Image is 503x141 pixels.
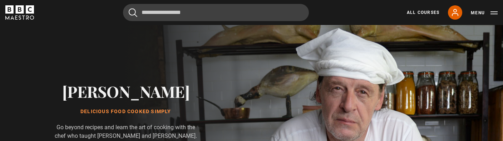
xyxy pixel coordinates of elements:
[407,9,439,16] a: All Courses
[54,109,197,115] h1: Delicious Food Cooked Simply
[471,9,498,16] button: Toggle navigation
[54,123,197,140] p: Go beyond recipes and learn the art of cooking with the chef who taught [PERSON_NAME] and [PERSON...
[129,8,137,17] button: Submit the search query
[54,82,197,100] h2: [PERSON_NAME]
[5,5,34,20] svg: BBC Maestro
[123,4,309,21] input: Search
